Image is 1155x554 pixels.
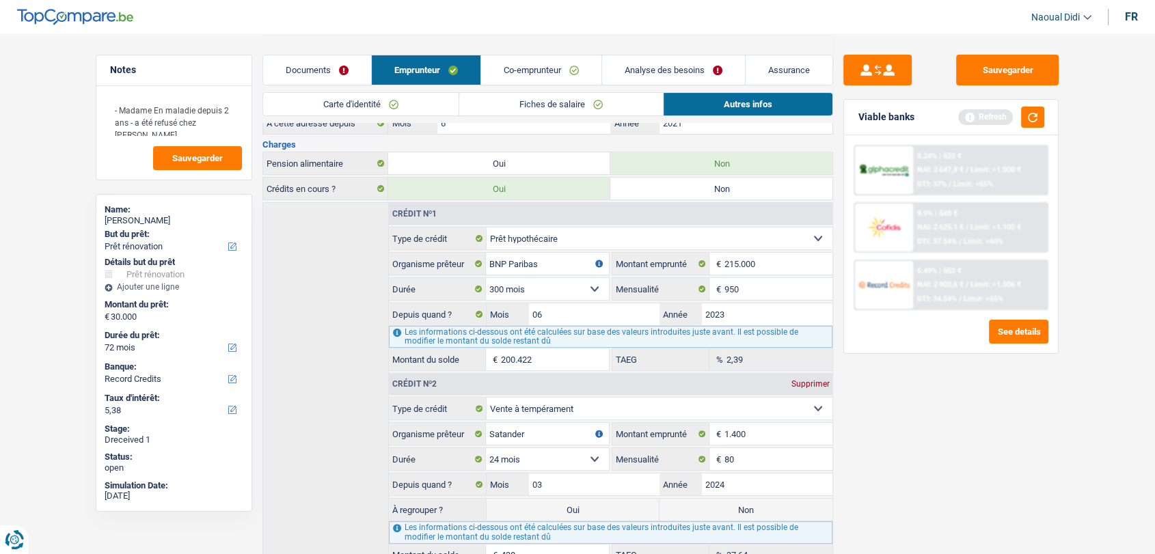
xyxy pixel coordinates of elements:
[105,434,243,445] div: Dreceived 1
[110,64,238,76] h5: Notes
[105,215,243,226] div: [PERSON_NAME]
[17,9,133,25] img: TopCompare Logo
[966,280,968,289] span: /
[153,146,242,170] button: Sauvegarder
[172,154,223,163] span: Sauvegarder
[105,299,241,310] label: Montant du prêt:
[1125,10,1138,23] div: fr
[389,521,832,543] div: Les informations ci-dessous ont été calculées sur base des valeurs introduites juste avant. Il es...
[612,348,709,370] label: TAEG
[709,423,724,445] span: €
[709,278,724,300] span: €
[105,452,243,462] div: Status:
[389,303,487,325] label: Depuis quand ?
[612,448,709,470] label: Mensualité
[105,204,243,215] div: Name:
[529,473,660,495] input: MM
[389,227,487,249] label: Type de crédit
[105,229,241,240] label: But du prêt:
[389,499,487,521] label: À regrouper ?
[262,140,833,149] h3: Charges
[389,448,486,470] label: Durée
[612,423,709,445] label: Montant emprunté
[709,253,724,275] span: €
[964,294,1003,303] span: Limit: <65%
[389,423,486,445] label: Organisme prêteur
[612,253,709,275] label: Montant emprunté
[917,209,957,218] div: 9.9% | 548 €
[389,278,486,300] label: Durée
[858,111,914,123] div: Viable banks
[105,490,243,501] div: [DATE]
[660,303,702,325] label: Année
[602,55,745,85] a: Analyse des besoins
[746,55,832,85] a: Assurance
[858,163,909,178] img: AlphaCredit
[389,326,832,348] div: Les informations ci-dessous ont été calculées sur base des valeurs introduites juste avant. Il es...
[702,303,832,325] input: AAAA
[917,152,962,161] div: 8.24% | 525 €
[970,280,1021,289] span: Limit: >1.506 €
[702,473,832,495] input: AAAA
[858,272,909,297] img: Record Credits
[105,330,241,341] label: Durée du prêt:
[487,303,529,325] label: Mois
[389,398,487,419] label: Type de crédit
[953,180,993,189] span: Limit: <65%
[610,178,832,199] label: Non
[709,348,726,370] span: %
[529,303,660,325] input: MM
[389,473,487,495] label: Depuis quand ?
[612,278,709,300] label: Mensualité
[263,152,388,174] label: Pension alimentaire
[610,112,659,134] label: Année
[263,112,388,134] label: À cette adresse depuis
[1031,12,1080,23] span: Naoual Didi
[486,348,501,370] span: €
[959,294,962,303] span: /
[664,93,832,115] a: Autres infos
[917,294,957,303] span: DTI: 34.54%
[858,214,909,240] img: Cofidis
[389,348,486,370] label: Montant du solde
[105,257,243,268] div: Détails but du prêt
[709,448,724,470] span: €
[970,165,1021,174] span: Limit: >1.000 €
[966,165,968,174] span: /
[263,178,388,199] label: Crédits en cours ?
[1020,6,1091,29] a: Naoual Didi
[105,424,243,434] div: Stage:
[610,152,832,174] label: Non
[958,109,1013,124] div: Refresh
[105,311,109,322] span: €
[481,55,601,85] a: Co-emprunteur
[105,462,243,473] div: open
[263,93,459,115] a: Carte d'identité
[956,55,1059,85] button: Sauvegarder
[487,473,529,495] label: Mois
[917,237,957,246] span: DTI: 37.54%
[388,178,610,199] label: Oui
[949,180,951,189] span: /
[660,499,832,521] label: Non
[388,112,437,134] label: Mois
[105,361,241,372] label: Banque:
[970,223,1021,232] span: Limit: >1.100 €
[105,480,243,491] div: Simulation Date:
[917,223,964,232] span: NAI: 2 625,1 €
[917,165,964,174] span: NAI: 2 647,8 €
[389,380,440,388] div: Crédit nº2
[389,210,440,218] div: Crédit nº1
[989,320,1048,344] button: See details
[917,280,964,289] span: NAI: 2 902,6 €
[660,473,702,495] label: Année
[459,93,663,115] a: Fiches de salaire
[787,380,832,388] div: Supprimer
[437,112,610,134] input: MM
[959,237,962,246] span: /
[917,180,947,189] span: DTI: 37%
[105,282,243,292] div: Ajouter une ligne
[389,253,486,275] label: Organisme prêteur
[263,55,371,85] a: Documents
[660,112,832,134] input: AAAA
